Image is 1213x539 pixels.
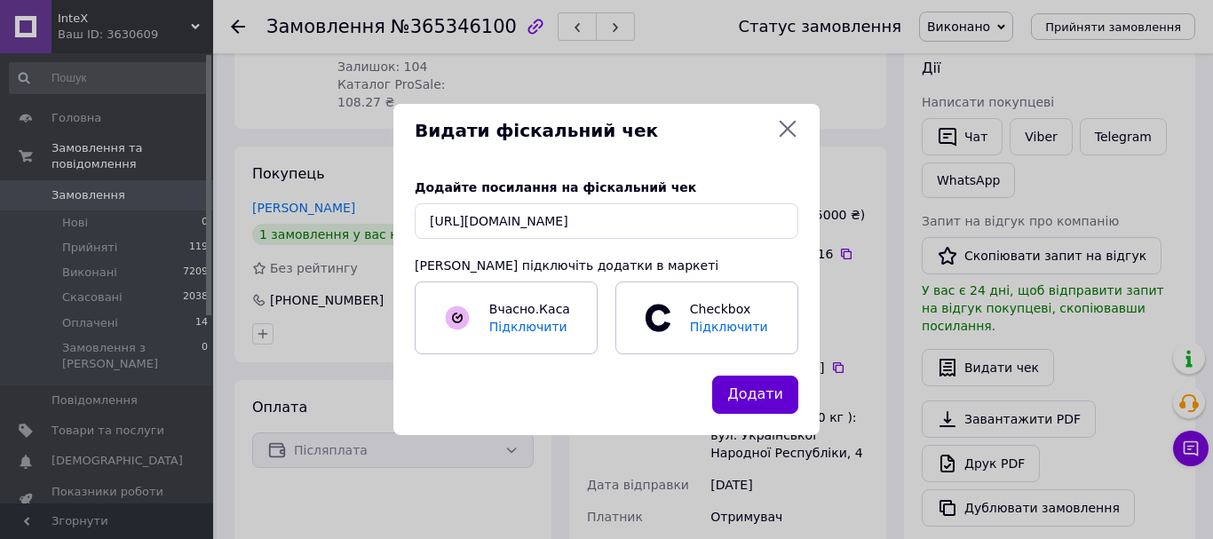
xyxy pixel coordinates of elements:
[489,302,570,316] span: Вчасно.Каса
[415,180,696,194] span: Додайте посилання на фіскальний чек
[415,281,598,354] a: Вчасно.КасаПідключити
[615,281,798,354] a: CheckboxПідключити
[712,376,798,414] button: Додати
[415,203,798,239] input: URL чека
[690,320,768,334] span: Підключити
[489,320,567,334] span: Підключити
[681,300,779,336] span: Checkbox
[415,118,770,144] span: Видати фіскальний чек
[415,257,798,274] div: [PERSON_NAME] підключіть додатки в маркеті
